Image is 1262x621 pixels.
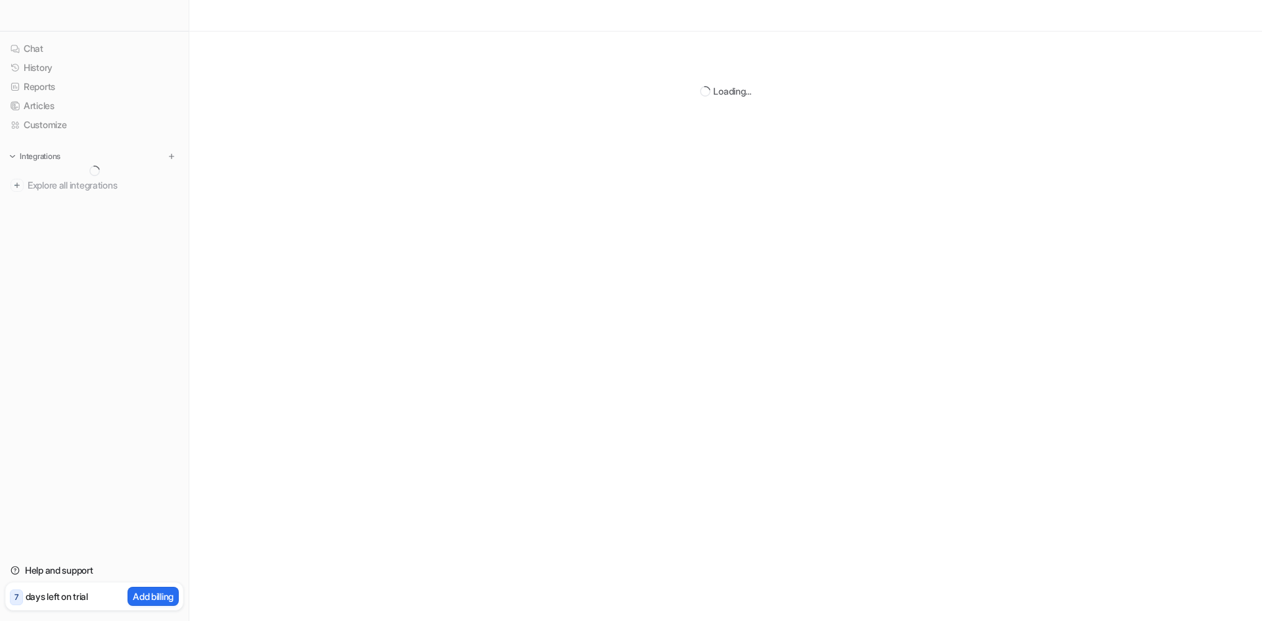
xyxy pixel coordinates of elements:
[5,58,183,77] a: History
[28,175,178,196] span: Explore all integrations
[11,179,24,192] img: explore all integrations
[713,84,751,98] div: Loading...
[5,78,183,96] a: Reports
[133,589,174,603] p: Add billing
[8,152,17,161] img: expand menu
[128,587,179,606] button: Add billing
[5,39,183,58] a: Chat
[5,150,64,163] button: Integrations
[5,116,183,134] a: Customize
[5,561,183,580] a: Help and support
[26,589,88,603] p: days left on trial
[5,97,183,115] a: Articles
[167,152,176,161] img: menu_add.svg
[20,151,60,162] p: Integrations
[14,591,18,603] p: 7
[5,176,183,195] a: Explore all integrations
